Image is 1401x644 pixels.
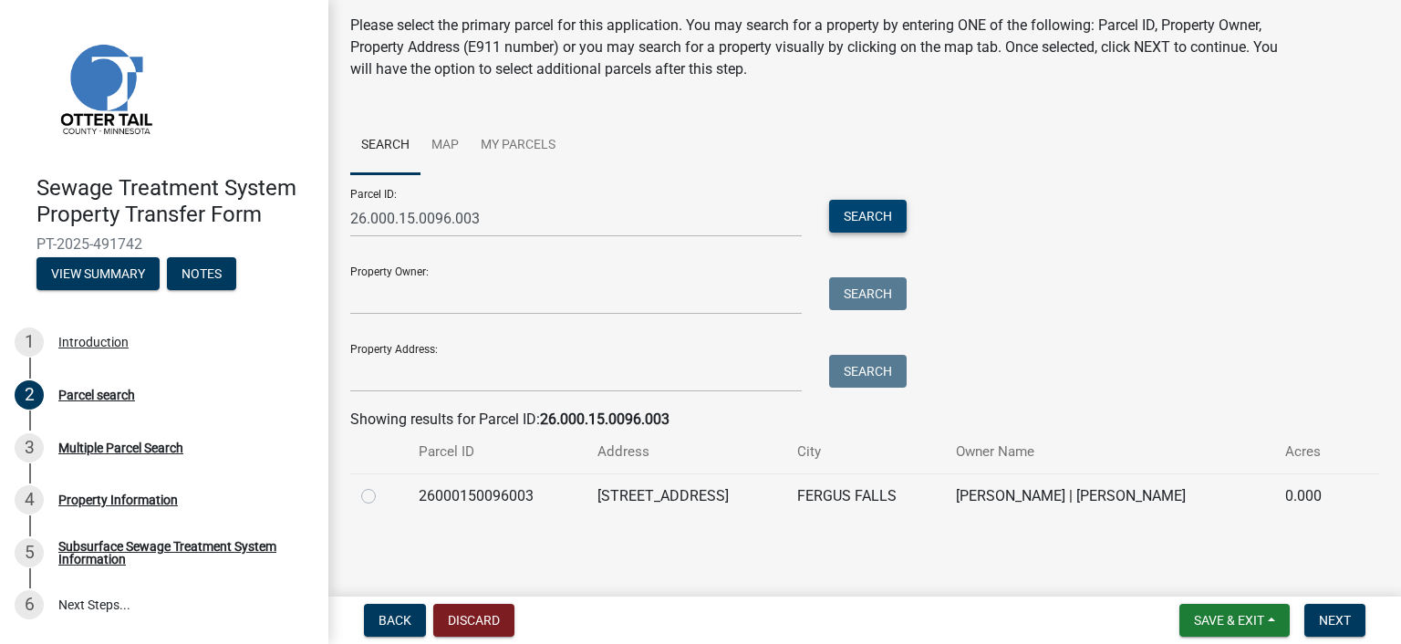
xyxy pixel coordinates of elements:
div: 1 [15,327,44,357]
div: 4 [15,485,44,514]
span: Next [1319,613,1351,628]
div: 6 [15,590,44,619]
th: Owner Name [945,431,1274,473]
div: Property Information [58,493,178,506]
a: Search [350,117,420,175]
p: Please select the primary parcel for this application. You may search for a property by entering ... [350,15,1281,80]
wm-modal-confirm: Summary [36,267,160,282]
td: 26000150096003 [408,473,586,518]
div: 2 [15,380,44,410]
button: Discard [433,604,514,637]
button: Search [829,200,907,233]
div: Parcel search [58,389,135,401]
th: Address [586,431,787,473]
div: Subsurface Sewage Treatment System Information [58,540,299,566]
div: Introduction [58,336,129,348]
td: 0.000 [1274,473,1351,518]
button: Save & Exit [1179,604,1290,637]
div: 3 [15,433,44,462]
button: Notes [167,257,236,290]
div: Multiple Parcel Search [58,441,183,454]
div: 5 [15,538,44,567]
th: Parcel ID [408,431,586,473]
span: Back [379,613,411,628]
div: Showing results for Parcel ID: [350,409,1379,431]
td: [PERSON_NAME] | [PERSON_NAME] [945,473,1274,518]
td: FERGUS FALLS [786,473,945,518]
button: View Summary [36,257,160,290]
span: Save & Exit [1194,613,1264,628]
button: Search [829,277,907,310]
a: My Parcels [470,117,566,175]
th: City [786,431,945,473]
button: Next [1304,604,1365,637]
a: Map [420,117,470,175]
button: Back [364,604,426,637]
wm-modal-confirm: Notes [167,267,236,282]
button: Search [829,355,907,388]
span: PT-2025-491742 [36,235,292,253]
td: [STREET_ADDRESS] [586,473,787,518]
h4: Sewage Treatment System Property Transfer Form [36,175,314,228]
strong: 26.000.15.0096.003 [540,410,669,428]
th: Acres [1274,431,1351,473]
img: Otter Tail County, Minnesota [36,19,173,156]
